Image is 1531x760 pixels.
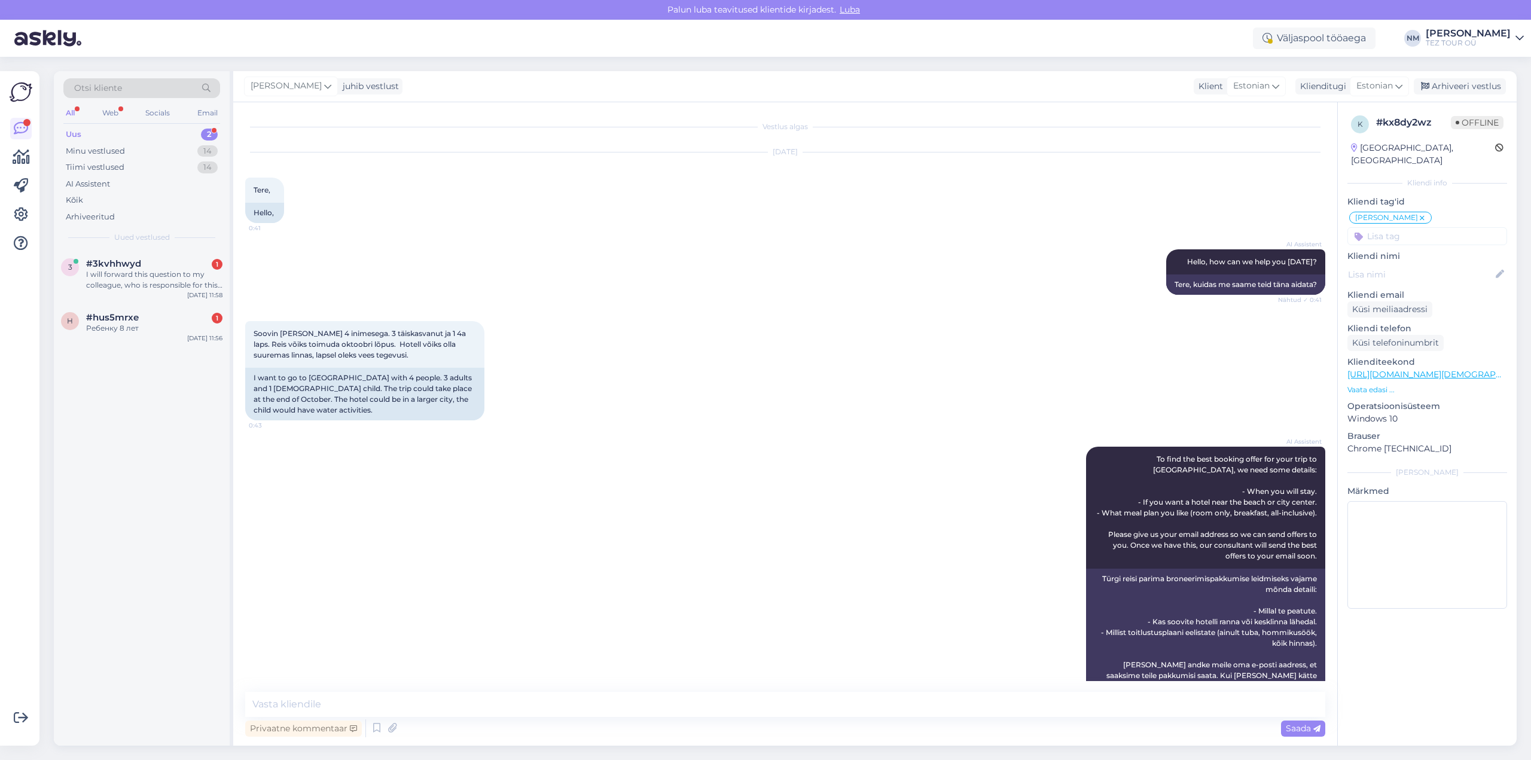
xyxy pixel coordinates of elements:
[212,259,222,270] div: 1
[1295,80,1346,93] div: Klienditugi
[245,121,1325,132] div: Vestlus algas
[254,185,270,194] span: Tere,
[1253,28,1376,49] div: Väljaspool tööaega
[1347,384,1507,395] p: Vaata edasi ...
[197,161,218,173] div: 14
[1376,115,1451,130] div: # kx8dy2wz
[1347,227,1507,245] input: Lisa tag
[245,368,484,420] div: I want to go to [GEOGRAPHIC_DATA] with 4 people. 3 adults and 1 [DEMOGRAPHIC_DATA] child. The tri...
[1347,301,1432,318] div: Küsi meiliaadressi
[249,421,294,430] span: 0:43
[1356,80,1393,93] span: Estonian
[1347,467,1507,478] div: [PERSON_NAME]
[66,194,83,206] div: Kõik
[63,105,77,121] div: All
[1347,356,1507,368] p: Klienditeekond
[1351,142,1495,167] div: [GEOGRAPHIC_DATA], [GEOGRAPHIC_DATA]
[66,211,115,223] div: Arhiveeritud
[1426,29,1524,48] a: [PERSON_NAME]TEZ TOUR OÜ
[1347,196,1507,208] p: Kliendi tag'id
[187,291,222,300] div: [DATE] 11:58
[10,81,32,103] img: Askly Logo
[1348,268,1493,281] input: Lisa nimi
[195,105,220,121] div: Email
[1286,723,1320,734] span: Saada
[1086,569,1325,707] div: Türgi reisi parima broneerimispakkumise leidmiseks vajame mõnda detaili: - Millal te peatute. - K...
[66,161,124,173] div: Tiimi vestlused
[1347,442,1507,455] p: Chrome [TECHNICAL_ID]
[836,4,864,15] span: Luba
[1277,295,1322,304] span: Nähtud ✓ 0:41
[1277,437,1322,446] span: AI Assistent
[1426,29,1511,38] div: [PERSON_NAME]
[1414,78,1506,94] div: Arhiveeri vestlus
[1194,80,1223,93] div: Klient
[1358,120,1363,129] span: k
[1451,116,1503,129] span: Offline
[1277,240,1322,249] span: AI Assistent
[1347,250,1507,263] p: Kliendi nimi
[68,263,72,271] span: 3
[66,178,110,190] div: AI Assistent
[251,80,322,93] span: [PERSON_NAME]
[86,323,222,334] div: Ребенку 8 лет
[245,203,284,223] div: Hello,
[1166,274,1325,295] div: Tere, kuidas me saame teid täna aidata?
[1347,322,1507,335] p: Kliendi telefon
[245,721,362,737] div: Privaatne kommentaar
[338,80,399,93] div: juhib vestlust
[1347,335,1444,351] div: Küsi telefoninumbrit
[254,329,468,359] span: Soovin [PERSON_NAME] 4 inimesega. 3 täiskasvanut ja 1 4a laps. Reis võiks toimuda oktoobri lõpus....
[67,316,73,325] span: h
[100,105,121,121] div: Web
[86,269,222,291] div: I will forward this question to my colleague, who is responsible for this. The reply will be here...
[212,313,222,323] div: 1
[1097,454,1319,560] span: To find the best booking offer for your trip to [GEOGRAPHIC_DATA], we need some details: - When y...
[1347,400,1507,413] p: Operatsioonisüsteem
[66,129,81,141] div: Uus
[1404,30,1421,47] div: NM
[1347,413,1507,425] p: Windows 10
[114,232,170,243] span: Uued vestlused
[66,145,125,157] div: Minu vestlused
[245,146,1325,157] div: [DATE]
[74,82,122,94] span: Otsi kliente
[1347,289,1507,301] p: Kliendi email
[86,258,141,269] span: #3kvhhwyd
[1347,178,1507,188] div: Kliendi info
[1347,430,1507,442] p: Brauser
[1187,257,1317,266] span: Hello, how can we help you [DATE]?
[197,145,218,157] div: 14
[1355,214,1418,221] span: [PERSON_NAME]
[249,224,294,233] span: 0:41
[1347,485,1507,497] p: Märkmed
[1233,80,1270,93] span: Estonian
[1426,38,1511,48] div: TEZ TOUR OÜ
[187,334,222,343] div: [DATE] 11:56
[143,105,172,121] div: Socials
[86,312,139,323] span: #hus5mrxe
[201,129,218,141] div: 2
